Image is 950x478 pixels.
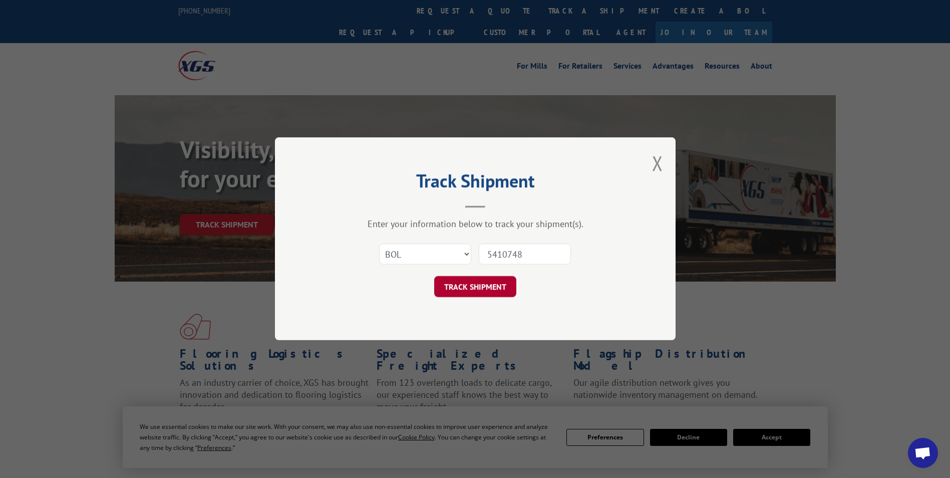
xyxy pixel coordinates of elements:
div: Open chat [908,438,938,468]
button: Close modal [652,150,663,176]
input: Number(s) [479,244,571,265]
h2: Track Shipment [325,174,625,193]
button: TRACK SHIPMENT [434,277,516,298]
div: Enter your information below to track your shipment(s). [325,218,625,230]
